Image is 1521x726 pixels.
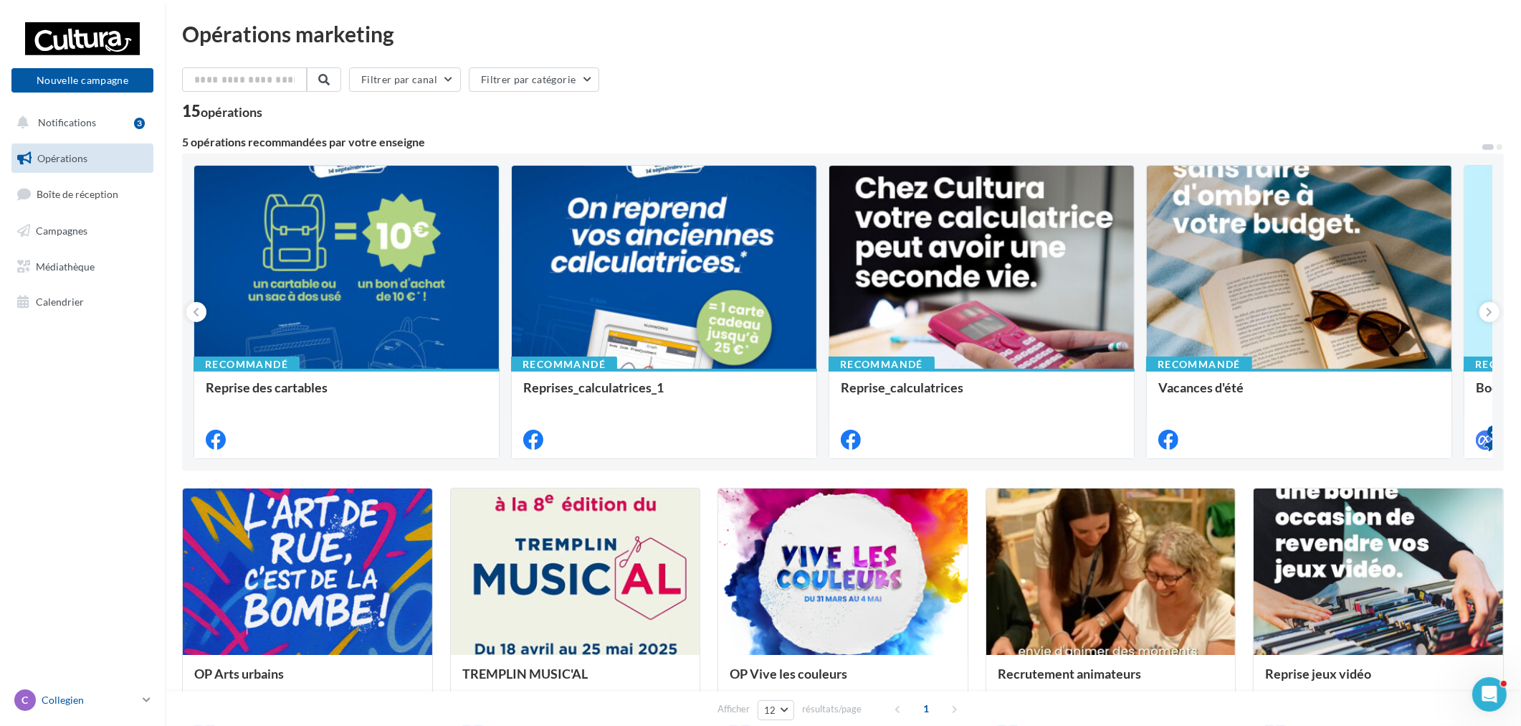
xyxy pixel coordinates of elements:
[915,697,938,720] span: 1
[9,108,151,138] button: Notifications 3
[9,216,156,246] a: Campagnes
[194,666,421,695] div: OP Arts urbains
[182,23,1504,44] div: Opérations marketing
[36,296,84,308] span: Calendrier
[206,380,487,409] div: Reprise des cartables
[523,380,805,409] div: Reprises_calculatrices_1
[469,67,599,92] button: Filtrer par catégorie
[717,702,750,716] span: Afficher
[9,287,156,317] a: Calendrier
[730,666,956,695] div: OP Vive les couleurs
[1265,666,1492,695] div: Reprise jeux vidéo
[182,136,1481,148] div: 5 opérations recommandées par votre enseigne
[998,666,1224,695] div: Recrutement animateurs
[11,68,153,93] button: Nouvelle campagne
[9,179,156,209] a: Boîte de réception
[201,105,262,118] div: opérations
[1146,357,1252,372] div: Recommandé
[194,357,300,372] div: Recommandé
[182,103,262,119] div: 15
[36,260,95,272] span: Médiathèque
[841,380,1122,409] div: Reprise_calculatrices
[22,693,29,707] span: C
[1487,425,1500,438] div: 4
[1158,380,1440,409] div: Vacances d'été
[134,118,145,129] div: 3
[511,357,617,372] div: Recommandé
[1472,677,1507,712] iframe: Intercom live chat
[37,188,118,200] span: Boîte de réception
[11,687,153,714] a: C Collegien
[349,67,461,92] button: Filtrer par canal
[9,252,156,282] a: Médiathèque
[38,116,96,128] span: Notifications
[36,225,87,237] span: Campagnes
[462,666,689,695] div: TREMPLIN MUSIC'AL
[764,704,776,716] span: 12
[802,702,862,716] span: résultats/page
[42,693,137,707] p: Collegien
[758,700,794,720] button: 12
[9,143,156,174] a: Opérations
[829,357,935,372] div: Recommandé
[37,152,87,164] span: Opérations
